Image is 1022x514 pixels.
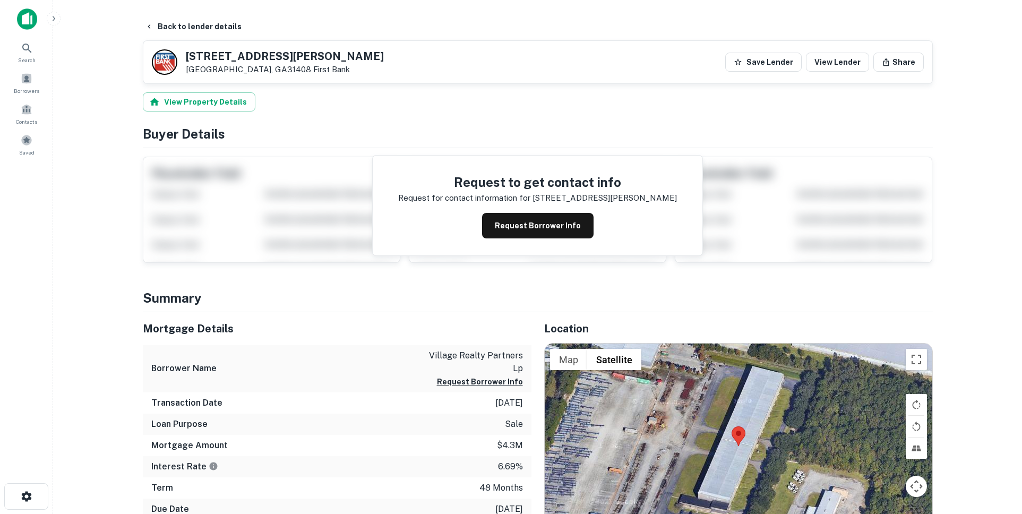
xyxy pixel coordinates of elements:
[587,349,641,370] button: Show satellite imagery
[141,17,246,36] button: Back to lender details
[482,213,594,238] button: Request Borrower Info
[533,192,677,204] p: [STREET_ADDRESS][PERSON_NAME]
[873,53,924,72] button: Share
[505,418,523,431] p: sale
[498,460,523,473] p: 6.69%
[151,397,222,409] h6: Transaction Date
[17,8,37,30] img: capitalize-icon.png
[151,482,173,494] h6: Term
[143,124,933,143] h4: Buyer Details
[969,429,1022,480] iframe: Chat Widget
[16,117,37,126] span: Contacts
[143,92,255,112] button: View Property Details
[398,192,530,204] p: Request for contact information for
[806,53,869,72] a: View Lender
[313,65,350,74] a: First Bank
[550,349,587,370] button: Show street map
[186,65,384,74] p: [GEOGRAPHIC_DATA], GA31408
[725,53,802,72] button: Save Lender
[186,51,384,62] h5: [STREET_ADDRESS][PERSON_NAME]
[151,439,228,452] h6: Mortgage Amount
[906,394,927,415] button: Rotate map clockwise
[3,130,50,159] a: Saved
[497,439,523,452] p: $4.3m
[143,321,531,337] h5: Mortgage Details
[209,461,218,471] svg: The interest rates displayed on the website are for informational purposes only and may be report...
[3,99,50,128] a: Contacts
[427,349,523,375] p: village realty partners lp
[437,375,523,388] button: Request Borrower Info
[3,38,50,66] a: Search
[398,173,677,192] h4: Request to get contact info
[151,418,208,431] h6: Loan Purpose
[14,87,39,95] span: Borrowers
[151,460,218,473] h6: Interest Rate
[495,397,523,409] p: [DATE]
[3,68,50,97] a: Borrowers
[479,482,523,494] p: 48 months
[906,349,927,370] button: Toggle fullscreen view
[143,288,933,307] h4: Summary
[151,362,217,375] h6: Borrower Name
[544,321,933,337] h5: Location
[906,416,927,437] button: Rotate map counterclockwise
[19,148,35,157] span: Saved
[906,438,927,459] button: Tilt map
[906,476,927,497] button: Map camera controls
[18,56,36,64] span: Search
